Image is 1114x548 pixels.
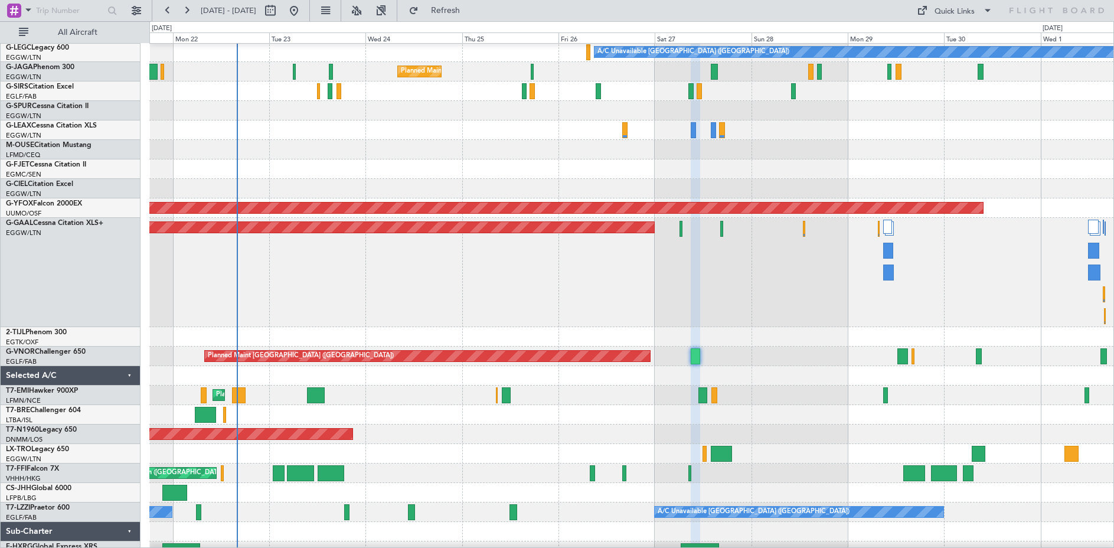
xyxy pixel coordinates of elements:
span: Refresh [421,6,471,15]
a: EGGW/LTN [6,190,41,198]
span: T7-N1960 [6,426,39,433]
div: Tue 30 [944,32,1040,43]
span: T7-LZZI [6,504,30,511]
div: Planned Maint [GEOGRAPHIC_DATA] ([GEOGRAPHIC_DATA]) [208,347,394,365]
a: G-JAGAPhenom 300 [6,64,74,71]
span: G-GAAL [6,220,33,227]
a: EGGW/LTN [6,112,41,120]
div: Planned Maint [GEOGRAPHIC_DATA] ([GEOGRAPHIC_DATA]) [401,63,587,80]
div: [DATE] [152,24,172,34]
a: T7-LZZIPraetor 600 [6,504,70,511]
a: G-SPURCessna Citation II [6,103,89,110]
a: G-FJETCessna Citation II [6,161,86,168]
span: G-SPUR [6,103,32,110]
div: Mon 22 [173,32,269,43]
a: 2-TIJLPhenom 300 [6,329,67,336]
div: A/C Unavailable [GEOGRAPHIC_DATA] ([GEOGRAPHIC_DATA]) [658,503,850,521]
a: T7-FFIFalcon 7X [6,465,59,472]
a: EGLF/FAB [6,357,37,366]
a: VHHH/HKG [6,474,41,483]
a: T7-EMIHawker 900XP [6,387,78,394]
input: Trip Number [36,2,104,19]
span: [DATE] - [DATE] [201,5,256,16]
div: Wed 24 [365,32,462,43]
div: [DATE] [1043,24,1063,34]
button: Refresh [403,1,474,20]
a: LFMN/NCE [6,396,41,405]
span: G-LEAX [6,122,31,129]
a: DNMM/LOS [6,435,43,444]
span: T7-BRE [6,407,30,414]
div: Sun 28 [752,32,848,43]
div: Mon 29 [848,32,944,43]
span: M-OUSE [6,142,34,149]
span: 2-TIJL [6,329,25,336]
a: EGMC/SEN [6,170,41,179]
a: G-LEGCLegacy 600 [6,44,69,51]
a: T7-N1960Legacy 650 [6,426,77,433]
a: G-LEAXCessna Citation XLS [6,122,97,129]
div: Planned Maint Tianjin ([GEOGRAPHIC_DATA]) [87,464,225,482]
a: LX-TROLegacy 650 [6,446,69,453]
span: G-CIEL [6,181,28,188]
a: G-CIELCitation Excel [6,181,73,188]
a: EGGW/LTN [6,455,41,464]
span: G-SIRS [6,83,28,90]
a: M-OUSECitation Mustang [6,142,92,149]
a: LFMD/CEQ [6,151,40,159]
div: Thu 25 [462,32,558,43]
a: LTBA/ISL [6,416,32,425]
span: G-FJET [6,161,30,168]
div: Sat 27 [655,32,751,43]
button: All Aircraft [13,23,128,42]
span: G-LEGC [6,44,31,51]
a: LFPB/LBG [6,494,37,503]
span: G-JAGA [6,64,33,71]
div: Tue 23 [269,32,365,43]
span: All Aircraft [31,28,125,37]
a: UUMO/OSF [6,209,41,218]
span: CS-JHH [6,485,31,492]
div: Planned Maint [GEOGRAPHIC_DATA] [216,386,329,404]
a: T7-BREChallenger 604 [6,407,81,414]
a: EGGW/LTN [6,229,41,237]
a: EGGW/LTN [6,131,41,140]
span: LX-TRO [6,446,31,453]
a: EGGW/LTN [6,53,41,62]
span: G-YFOX [6,200,33,207]
a: G-VNORChallenger 650 [6,348,86,355]
a: EGGW/LTN [6,73,41,81]
a: G-GAALCessna Citation XLS+ [6,220,103,227]
span: T7-EMI [6,387,29,394]
span: T7-FFI [6,465,27,472]
a: G-SIRSCitation Excel [6,83,74,90]
a: EGLF/FAB [6,513,37,522]
div: Fri 26 [558,32,655,43]
a: EGLF/FAB [6,92,37,101]
a: G-YFOXFalcon 2000EX [6,200,82,207]
a: CS-JHHGlobal 6000 [6,485,71,492]
span: G-VNOR [6,348,35,355]
div: A/C Unavailable [GEOGRAPHIC_DATA] ([GEOGRAPHIC_DATA]) [597,43,789,61]
a: EGTK/OXF [6,338,38,347]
